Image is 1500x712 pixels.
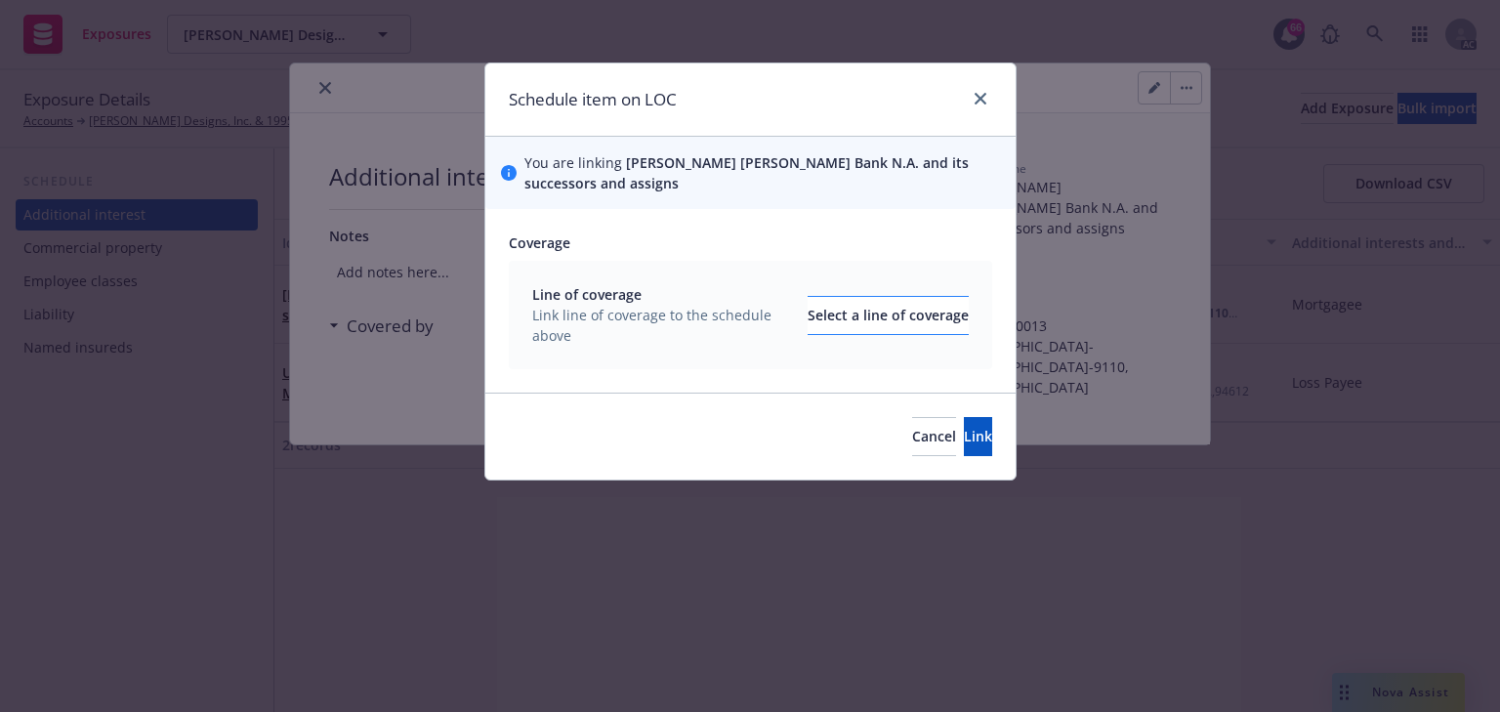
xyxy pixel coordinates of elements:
span: Link line of coverage to the schedule above [532,305,796,346]
h1: Schedule item on LOC [509,87,677,112]
button: Link [964,417,992,456]
span: Coverage [509,233,570,252]
span: Cancel [912,427,956,445]
button: Select a line of coverage [808,296,969,335]
span: You are linking [524,152,1000,193]
span: [PERSON_NAME] [PERSON_NAME] Bank N.A. and its successors and assigns [524,153,969,192]
span: Line of coverage [532,284,796,305]
a: close [969,87,992,110]
span: Link [964,427,992,445]
div: Select a line of coverage [808,297,969,334]
button: Cancel [912,417,956,456]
